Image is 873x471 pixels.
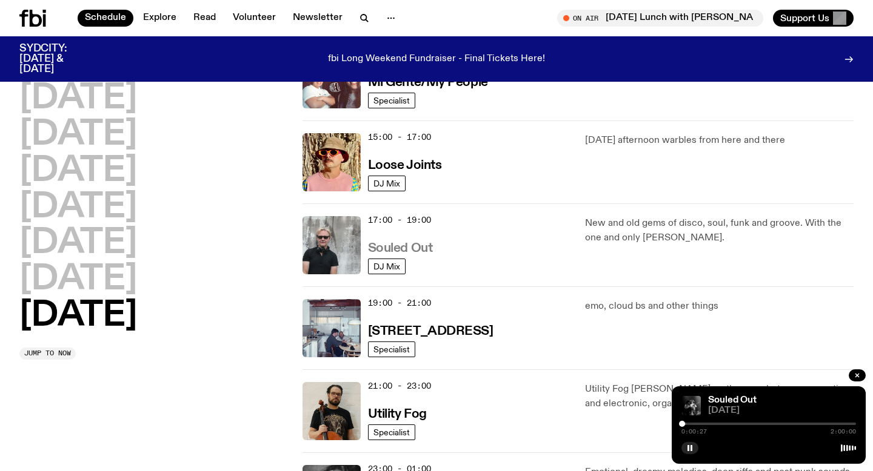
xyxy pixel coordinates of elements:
h3: [STREET_ADDRESS] [368,325,493,338]
a: Specialist [368,341,415,357]
button: [DATE] [19,82,137,116]
span: Jump to now [24,350,71,357]
img: Tyson stands in front of a paperbark tree wearing orange sunglasses, a suede bucket hat and a pin... [303,133,361,191]
button: [DATE] [19,226,137,260]
img: Pat sits at a dining table with his profile facing the camera. Rhea sits to his left facing the c... [303,299,361,357]
h3: Utility Fog [368,408,427,421]
p: emo, cloud bs and other things [585,299,854,314]
span: 17:00 - 19:00 [368,214,431,226]
h3: SYDCITY: [DATE] & [DATE] [19,44,97,74]
img: Peter holds a cello, wearing a black graphic tee and glasses. He looks directly at the camera aga... [303,382,361,440]
button: Support Us [773,10,854,27]
a: Souled Out [368,240,433,255]
h3: Souled Out [368,242,433,255]
span: Support Us [780,13,829,24]
span: 0:00:27 [681,429,707,435]
span: [DATE] [708,406,856,415]
p: Utility Fog [PERSON_NAME] on the cusp between acoustic and electronic, organic and digital. [585,382,854,411]
a: Volunteer [226,10,283,27]
p: [DATE] afternoon warbles from here and there [585,133,854,148]
a: DJ Mix [368,176,406,191]
a: Read [186,10,223,27]
a: Souled Out [708,395,757,405]
span: 19:00 - 21:00 [368,297,431,309]
span: Specialist [373,428,410,437]
button: [DATE] [19,299,137,333]
a: Specialist [368,93,415,108]
span: 21:00 - 23:00 [368,380,431,392]
a: [STREET_ADDRESS] [368,323,493,338]
a: Specialist [368,424,415,440]
button: [DATE] [19,263,137,297]
span: 2:00:00 [831,429,856,435]
a: Loose Joints [368,157,442,172]
span: Specialist [373,345,410,354]
button: Jump to now [19,347,76,360]
button: [DATE] [19,118,137,152]
span: DJ Mix [373,262,400,271]
p: New and old gems of disco, soul, funk and groove. With the one and only [PERSON_NAME]. [585,216,854,245]
span: Specialist [373,96,410,105]
a: Explore [136,10,184,27]
button: On Air[DATE] Lunch with [PERSON_NAME] [557,10,763,27]
a: Schedule [78,10,133,27]
button: [DATE] [19,154,137,188]
span: 15:00 - 17:00 [368,131,431,143]
span: DJ Mix [373,179,400,188]
a: Utility Fog [368,406,427,421]
img: Stephen looks directly at the camera, wearing a black tee, black sunglasses and headphones around... [303,216,361,274]
h3: Loose Joints [368,159,442,172]
a: DJ Mix [368,259,406,274]
button: [DATE] [19,191,137,225]
h3: Mi Gente/My People [368,76,488,89]
a: Newsletter [286,10,350,27]
p: fbi Long Weekend Fundraiser - Final Tickets Here! [328,54,545,65]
